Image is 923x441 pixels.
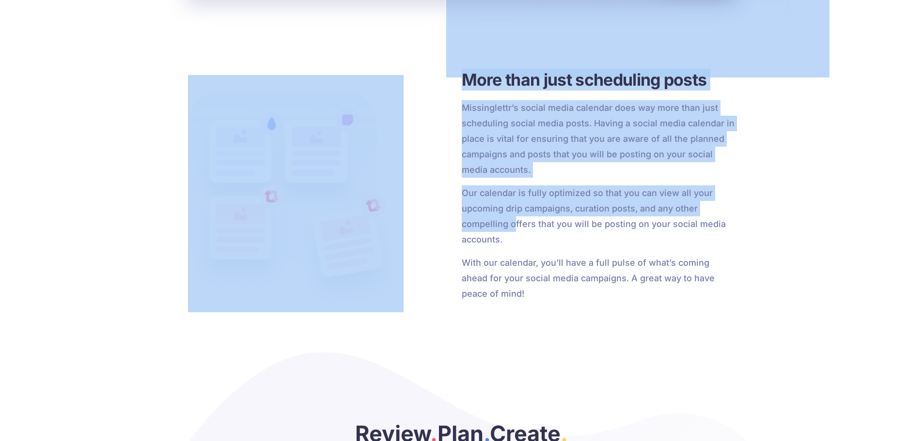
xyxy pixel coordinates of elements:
h3: More than just scheduling posts [462,69,735,91]
p: Missinglettr’s social media calendar does way more than just scheduling social media posts. Havin... [462,100,735,178]
p: Our calendar is fully optimized so that you can view all your upcoming drip campaigns, curation p... [462,185,735,247]
img: Calendar Day View [188,92,404,312]
p: With our calendar, you’ll have a full pulse of what’s coming ahead for your social media campaign... [462,255,735,302]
